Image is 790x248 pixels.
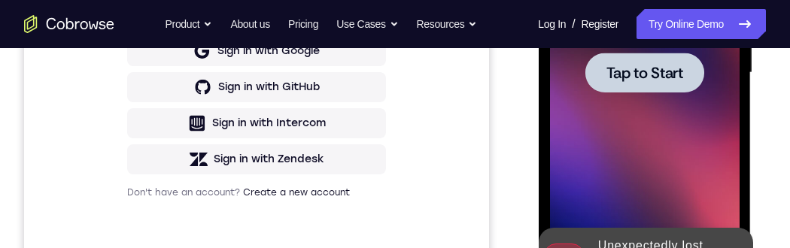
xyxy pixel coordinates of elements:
[336,9,398,39] button: Use Cases
[538,9,566,39] a: Log In
[112,144,353,159] input: Enter your email
[103,103,362,124] h1: Sign in to your account
[47,201,166,241] button: Tap to Start
[230,9,269,39] a: About us
[68,214,144,229] span: Tap to Start
[225,215,241,227] p: or
[417,9,478,39] button: Resources
[637,9,766,39] a: Try Online Demo
[24,15,114,33] a: Go to the home page
[103,172,362,202] button: Sign in
[288,9,318,39] a: Pricing
[166,9,213,39] button: Product
[572,15,575,33] span: /
[582,9,618,39] a: Register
